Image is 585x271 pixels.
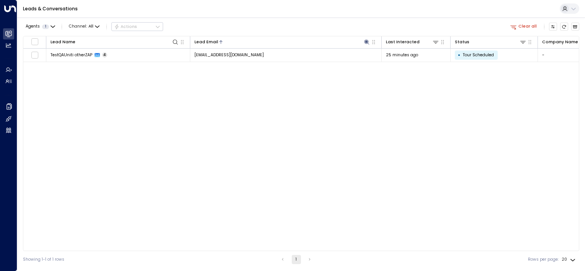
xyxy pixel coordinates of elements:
[31,51,38,59] span: Toggle select row
[386,39,420,46] div: Last Interacted
[67,23,102,31] button: Channel:All
[194,52,264,58] span: testqauniti.otherzap@yahoo.com
[23,5,78,12] a: Leads & Conversations
[23,23,57,31] button: Agents1
[88,24,93,29] span: All
[571,23,580,31] button: Archived Leads
[463,52,494,58] span: Tour Scheduled
[23,256,64,263] div: Showing 1-1 of 1 rows
[542,39,578,46] div: Company Name
[455,39,469,46] div: Status
[549,23,557,31] button: Customize
[508,23,539,31] button: Clear all
[42,24,49,29] span: 1
[114,24,137,29] div: Actions
[386,52,418,58] span: 25 minutes ago
[67,23,102,31] span: Channel:
[51,52,92,58] span: TestQAUniti otherZAP
[102,52,108,57] span: 4
[26,24,40,29] span: Agents
[386,38,440,46] div: Last Interacted
[292,255,301,264] button: page 1
[51,39,75,46] div: Lead Name
[278,255,315,264] nav: pagination navigation
[194,39,218,46] div: Lead Email
[455,38,527,46] div: Status
[562,255,577,264] div: 20
[111,22,163,31] button: Actions
[51,38,179,46] div: Lead Name
[111,22,163,31] div: Button group with a nested menu
[560,23,569,31] span: Refresh
[194,38,371,46] div: Lead Email
[458,50,461,60] div: •
[528,256,559,263] label: Rows per page:
[31,38,38,45] span: Toggle select all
